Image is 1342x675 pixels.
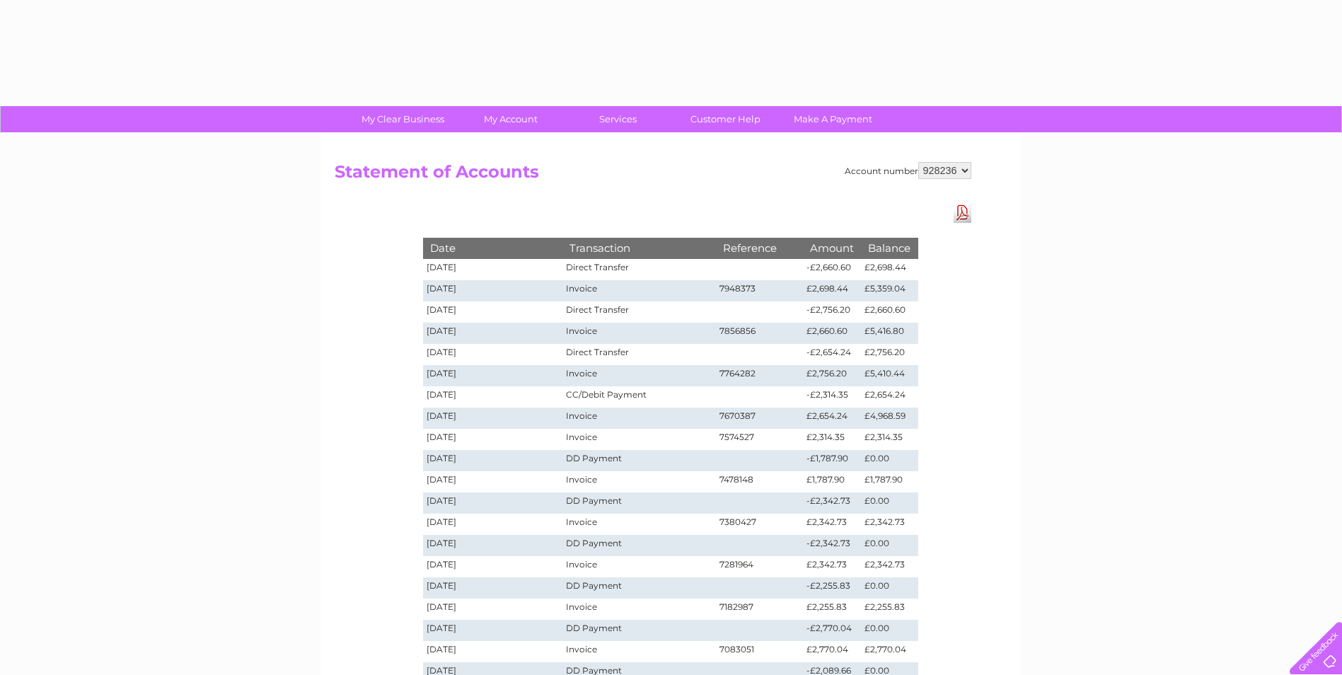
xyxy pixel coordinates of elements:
[562,620,715,641] td: DD Payment
[775,106,891,132] a: Make A Payment
[423,386,563,408] td: [DATE]
[861,599,918,620] td: £2,255.83
[716,599,804,620] td: 7182987
[954,202,971,223] a: Download Pdf
[423,641,563,662] td: [DATE]
[716,238,804,258] th: Reference
[803,365,861,386] td: £2,756.20
[861,556,918,577] td: £2,342.73
[562,365,715,386] td: Invoice
[562,386,715,408] td: CC/Debit Payment
[423,514,563,535] td: [DATE]
[345,106,461,132] a: My Clear Business
[423,599,563,620] td: [DATE]
[861,641,918,662] td: £2,770.04
[861,238,918,258] th: Balance
[562,450,715,471] td: DD Payment
[562,429,715,450] td: Invoice
[423,556,563,577] td: [DATE]
[452,106,569,132] a: My Account
[861,280,918,301] td: £5,359.04
[423,301,563,323] td: [DATE]
[423,577,563,599] td: [DATE]
[423,280,563,301] td: [DATE]
[803,386,861,408] td: -£2,314.35
[861,514,918,535] td: £2,342.73
[335,162,971,189] h2: Statement of Accounts
[562,238,715,258] th: Transaction
[861,450,918,471] td: £0.00
[423,323,563,344] td: [DATE]
[803,577,861,599] td: -£2,255.83
[562,280,715,301] td: Invoice
[423,259,563,280] td: [DATE]
[803,259,861,280] td: -£2,660.60
[716,429,804,450] td: 7574527
[423,471,563,492] td: [DATE]
[562,344,715,365] td: Direct Transfer
[562,492,715,514] td: DD Payment
[861,386,918,408] td: £2,654.24
[803,301,861,323] td: -£2,756.20
[861,620,918,641] td: £0.00
[803,429,861,450] td: £2,314.35
[861,577,918,599] td: £0.00
[423,344,563,365] td: [DATE]
[562,641,715,662] td: Invoice
[803,323,861,344] td: £2,660.60
[423,408,563,429] td: [DATE]
[803,620,861,641] td: -£2,770.04
[803,556,861,577] td: £2,342.73
[861,535,918,556] td: £0.00
[803,344,861,365] td: -£2,654.24
[423,450,563,471] td: [DATE]
[861,259,918,280] td: £2,698.44
[716,280,804,301] td: 7948373
[423,620,563,641] td: [DATE]
[562,259,715,280] td: Direct Transfer
[803,492,861,514] td: -£2,342.73
[861,492,918,514] td: £0.00
[803,641,861,662] td: £2,770.04
[562,577,715,599] td: DD Payment
[861,301,918,323] td: £2,660.60
[803,238,861,258] th: Amount
[562,408,715,429] td: Invoice
[861,323,918,344] td: £5,416.80
[803,280,861,301] td: £2,698.44
[667,106,784,132] a: Customer Help
[845,162,971,179] div: Account number
[716,323,804,344] td: 7856856
[562,471,715,492] td: Invoice
[716,471,804,492] td: 7478148
[562,514,715,535] td: Invoice
[803,535,861,556] td: -£2,342.73
[562,535,715,556] td: DD Payment
[562,556,715,577] td: Invoice
[562,301,715,323] td: Direct Transfer
[716,641,804,662] td: 7083051
[423,535,563,556] td: [DATE]
[861,344,918,365] td: £2,756.20
[861,429,918,450] td: £2,314.35
[861,408,918,429] td: £4,968.59
[423,492,563,514] td: [DATE]
[861,471,918,492] td: £1,787.90
[560,106,676,132] a: Services
[423,429,563,450] td: [DATE]
[562,599,715,620] td: Invoice
[803,514,861,535] td: £2,342.73
[716,408,804,429] td: 7670387
[803,599,861,620] td: £2,255.83
[716,365,804,386] td: 7764282
[803,471,861,492] td: £1,787.90
[423,238,563,258] th: Date
[803,408,861,429] td: £2,654.24
[716,514,804,535] td: 7380427
[716,556,804,577] td: 7281964
[423,365,563,386] td: [DATE]
[803,450,861,471] td: -£1,787.90
[861,365,918,386] td: £5,410.44
[562,323,715,344] td: Invoice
